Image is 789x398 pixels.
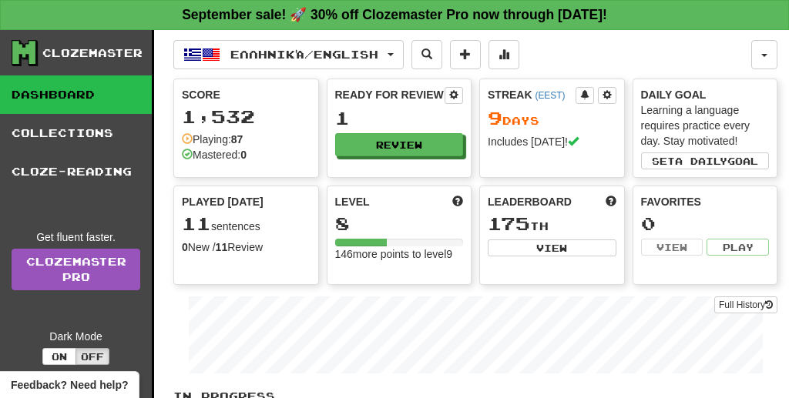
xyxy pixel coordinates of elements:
button: Off [76,348,109,365]
span: 11 [182,212,211,234]
div: Daily Goal [641,87,770,102]
button: More stats [489,40,519,69]
button: View [641,239,703,256]
div: sentences [182,214,311,234]
button: Play [707,239,769,256]
div: Dark Mode [12,329,140,344]
div: Clozemaster [42,45,143,61]
div: 1 [335,109,464,128]
span: This week in points, UTC [606,194,616,209]
button: On [42,348,76,365]
button: Full History [714,296,777,313]
span: 9 [488,107,502,129]
div: 1,532 [182,107,311,126]
div: Playing: [182,132,243,147]
div: Mastered: [182,147,247,162]
button: Ελληνικά/English [173,40,404,69]
a: (EEST) [535,90,565,101]
div: Get fluent faster. [12,229,140,245]
button: Review [335,133,464,156]
span: Ελληνικά / English [230,48,378,61]
strong: 87 [231,133,243,145]
span: a daily [675,156,727,166]
div: New / Review [182,239,311,255]
strong: 0 [182,241,188,253]
strong: 11 [216,241,228,253]
button: Seta dailygoal [641,152,770,169]
div: 146 more points to level 9 [335,246,464,262]
span: Leaderboard [488,194,572,209]
span: Open feedback widget [11,377,128,393]
div: Favorites [641,194,770,209]
span: Score more points to level up [452,194,463,209]
div: th [488,214,616,234]
strong: September sale! 🚀 30% off Clozemaster Pro now through [DATE]! [182,7,607,22]
div: Day s [488,109,616,129]
button: View [488,239,616,256]
button: Add sentence to collection [450,40,481,69]
a: ClozemasterPro [12,249,140,290]
strong: 0 [240,149,247,161]
span: Played [DATE] [182,194,264,209]
div: Learning a language requires practice every day. Stay motivated! [641,102,770,149]
div: Ready for Review [335,87,445,102]
div: 8 [335,214,464,233]
span: 175 [488,212,530,234]
div: Includes [DATE]! [488,134,616,149]
button: Search sentences [411,40,442,69]
span: Level [335,194,370,209]
div: Streak [488,87,576,102]
div: 0 [641,214,770,233]
div: Score [182,87,311,102]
